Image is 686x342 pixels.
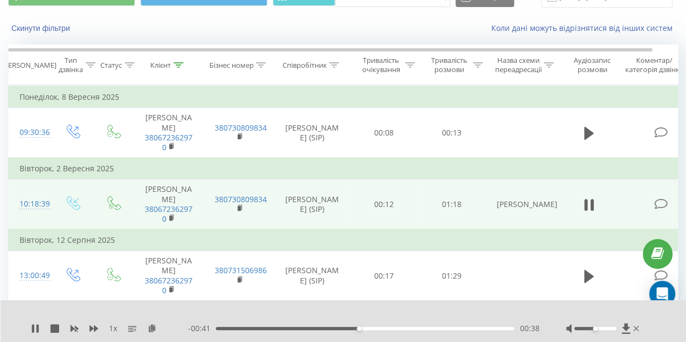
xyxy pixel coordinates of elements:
td: [PERSON_NAME] [133,179,204,229]
div: Назва схеми переадресації [495,56,541,74]
div: Тривалість розмови [427,56,470,74]
div: Accessibility label [357,326,361,331]
div: Клієнт [150,61,171,70]
td: 01:18 [418,179,486,229]
span: - 00:41 [188,323,216,334]
a: 380731506986 [215,265,267,275]
td: 00:12 [350,179,418,229]
div: Тривалість очікування [360,56,402,74]
div: Бізнес номер [209,61,253,70]
div: [PERSON_NAME] [2,61,56,70]
div: Статус [100,61,122,70]
td: 01:29 [418,251,486,301]
a: 380730809834 [215,122,267,133]
td: 00:08 [350,108,418,158]
td: 00:13 [418,108,486,158]
span: 00:38 [520,323,539,334]
button: Скинути фільтри [8,23,75,33]
a: 380672362970 [145,132,193,152]
td: 00:17 [350,251,418,301]
td: [PERSON_NAME] (SIP) [274,108,350,158]
td: [PERSON_NAME] (SIP) [274,179,350,229]
div: Тип дзвінка [59,56,83,74]
td: [PERSON_NAME] [133,251,204,301]
div: Accessibility label [593,326,598,331]
div: Аудіозапис розмови [566,56,618,74]
div: Open Intercom Messenger [649,281,675,307]
div: 13:00:49 [20,265,41,286]
td: [PERSON_NAME] [133,108,204,158]
a: 380672362970 [145,204,193,224]
td: [PERSON_NAME] (SIP) [274,251,350,301]
div: Коментар/категорія дзвінка [623,56,686,74]
td: [PERSON_NAME] [486,179,556,229]
a: 380730809834 [215,194,267,204]
span: 1 x [109,323,117,334]
a: Коли дані можуть відрізнятися вiд інших систем [491,23,678,33]
div: 10:18:39 [20,193,41,215]
div: Співробітник [282,61,326,70]
a: 380672362970 [145,275,193,295]
div: 09:30:36 [20,122,41,143]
